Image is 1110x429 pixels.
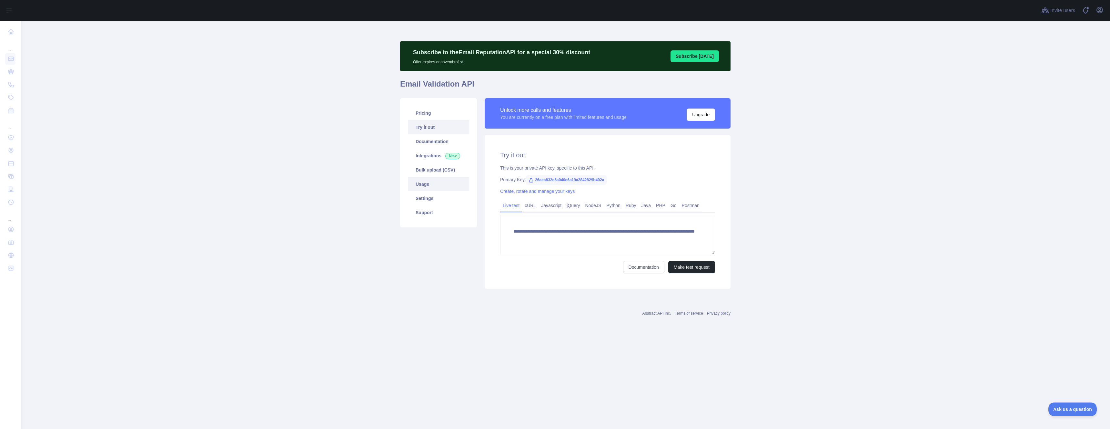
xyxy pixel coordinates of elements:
[1048,403,1097,416] iframe: Toggle Customer Support
[604,200,623,211] a: Python
[408,134,469,149] a: Documentation
[687,109,715,121] button: Upgrade
[623,200,639,211] a: Ruby
[707,311,731,316] a: Privacy policy
[400,79,731,94] h1: Email Validation API
[500,151,715,160] h2: Try it out
[413,48,590,57] p: Subscribe to the Email Reputation API for a special 30 % discount
[526,175,607,185] span: 26aea832e5a040c6a19a2842829b402a
[413,57,590,65] p: Offer expires on novembro 1st.
[5,39,15,52] div: ...
[408,149,469,163] a: Integrations New
[408,163,469,177] a: Bulk upload (CSV)
[668,261,715,273] button: Make test request
[500,165,715,171] div: This is your private API key, specific to this API.
[539,200,564,211] a: Javascript
[623,261,664,273] a: Documentation
[500,106,627,114] div: Unlock more calls and features
[500,176,715,183] div: Primary Key:
[675,311,703,316] a: Terms of service
[668,200,679,211] a: Go
[671,50,719,62] button: Subscribe [DATE]
[408,191,469,205] a: Settings
[5,118,15,131] div: ...
[445,153,460,159] span: New
[5,209,15,222] div: ...
[408,120,469,134] a: Try it out
[582,200,604,211] a: NodeJS
[500,200,522,211] a: Live test
[408,205,469,220] a: Support
[408,177,469,191] a: Usage
[408,106,469,120] a: Pricing
[679,200,702,211] a: Postman
[500,114,627,120] div: You are currently on a free plan with limited features and usage
[1040,5,1076,16] button: Invite users
[522,200,539,211] a: cURL
[1050,7,1075,14] span: Invite users
[639,200,654,211] a: Java
[653,200,668,211] a: PHP
[564,200,582,211] a: jQuery
[642,311,671,316] a: Abstract API Inc.
[500,189,575,194] a: Create, rotate and manage your keys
